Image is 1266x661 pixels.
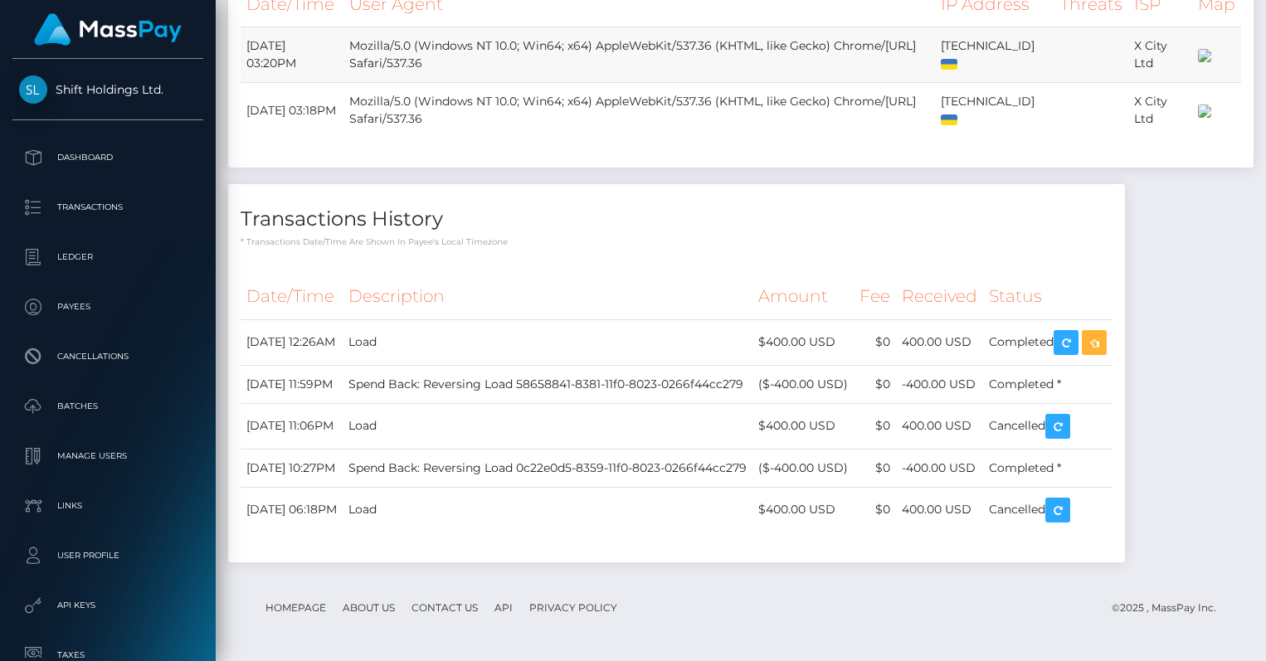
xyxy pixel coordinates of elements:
img: 200x100 [1198,104,1211,118]
td: [DATE] 03:20PM [241,27,343,83]
th: Date/Time [241,274,343,319]
p: Manage Users [19,444,197,469]
a: Transactions [12,187,203,228]
td: Spend Back: Reversing Load 58658841-8381-11f0-8023-0266f44cc279 [343,365,752,403]
a: Cancellations [12,336,203,377]
td: [DATE] 11:06PM [241,403,343,449]
a: Homepage [259,595,333,620]
td: $0 [854,365,896,403]
td: 400.00 USD [896,403,983,449]
td: Cancelled [983,487,1113,532]
p: Batches [19,394,197,419]
td: [DATE] 10:27PM [241,449,343,487]
td: [DATE] 03:18PM [241,83,343,139]
td: $0 [854,487,896,532]
td: $400.00 USD [752,319,854,365]
td: $0 [854,449,896,487]
td: 400.00 USD [896,319,983,365]
th: Status [983,274,1113,319]
a: Ledger [12,236,203,278]
td: Mozilla/5.0 (Windows NT 10.0; Win64; x64) AppleWebKit/537.36 (KHTML, like Gecko) Chrome/[URL] Saf... [343,27,934,83]
th: Fee [854,274,896,319]
span: Shift Holdings Ltd. [12,82,203,97]
p: Payees [19,294,197,319]
a: About Us [336,595,402,620]
a: Batches [12,386,203,427]
td: Completed * [983,365,1113,403]
a: Manage Users [12,435,203,477]
td: Load [343,403,752,449]
a: Contact Us [405,595,484,620]
td: $400.00 USD [752,403,854,449]
a: Links [12,485,203,527]
img: 200x100 [1198,49,1211,62]
td: Cancelled [983,403,1113,449]
td: 400.00 USD [896,487,983,532]
td: [TECHNICAL_ID] [935,27,1055,83]
td: Completed [983,319,1113,365]
th: Amount [752,274,854,319]
td: [DATE] 11:59PM [241,365,343,403]
td: [DATE] 06:18PM [241,487,343,532]
td: $0 [854,403,896,449]
a: Dashboard [12,137,203,178]
td: ($-400.00 USD) [752,449,854,487]
td: Completed * [983,449,1113,487]
p: Transactions [19,195,197,220]
h4: Transactions History [241,205,1113,234]
img: ua.png [941,59,957,70]
p: Ledger [19,245,197,270]
td: Mozilla/5.0 (Windows NT 10.0; Win64; x64) AppleWebKit/537.36 (KHTML, like Gecko) Chrome/[URL] Saf... [343,83,934,139]
p: User Profile [19,543,197,568]
td: Spend Back: Reversing Load 0c22e0d5-8359-11f0-8023-0266f44cc279 [343,449,752,487]
th: Description [343,274,752,319]
td: Load [343,319,752,365]
p: Links [19,493,197,518]
a: API Keys [12,585,203,626]
td: -400.00 USD [896,449,983,487]
td: X City Ltd [1128,83,1192,139]
p: API Keys [19,593,197,618]
td: X City Ltd [1128,27,1192,83]
td: $0 [854,319,896,365]
td: [DATE] 12:26AM [241,319,343,365]
img: Shift Holdings Ltd. [19,75,47,104]
p: Dashboard [19,145,197,170]
a: Payees [12,286,203,328]
div: © 2025 , MassPay Inc. [1112,599,1229,617]
td: Load [343,487,752,532]
img: ua.png [941,114,957,125]
p: Cancellations [19,344,197,369]
a: User Profile [12,535,203,576]
td: ($-400.00 USD) [752,365,854,403]
img: MassPay Logo [34,13,182,46]
a: Privacy Policy [523,595,624,620]
p: * Transactions date/time are shown in payee's local timezone [241,236,1113,248]
a: API [488,595,519,620]
td: -400.00 USD [896,365,983,403]
td: [TECHNICAL_ID] [935,83,1055,139]
td: $400.00 USD [752,487,854,532]
th: Received [896,274,983,319]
